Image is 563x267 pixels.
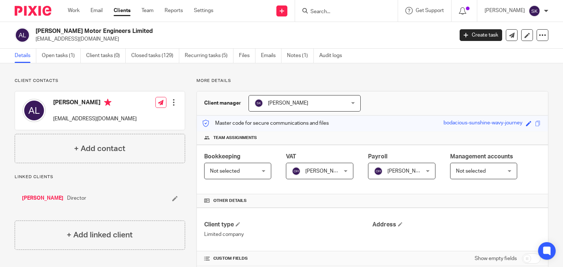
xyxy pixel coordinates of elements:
a: Client tasks (0) [86,49,126,63]
p: Master code for secure communications and files [202,120,329,127]
input: Search [310,9,376,15]
a: Open tasks (1) [42,49,81,63]
h3: Client manager [204,99,241,107]
span: Payroll [368,154,387,159]
p: Limited company [204,231,372,238]
a: Clients [114,7,130,14]
h4: CUSTOM FIELDS [204,256,372,262]
span: Other details [213,198,247,204]
label: Show empty fields [475,255,517,262]
a: Emails [261,49,281,63]
div: bodacious-sunshine-wavy-journey [444,119,522,128]
a: Audit logs [319,49,347,63]
img: svg%3E [292,167,301,176]
h4: Address [372,221,541,229]
span: Bookkeeping [204,154,240,159]
span: Not selected [210,169,240,174]
img: Pixie [15,6,51,16]
a: Work [68,7,80,14]
p: [EMAIL_ADDRESS][DOMAIN_NAME] [36,35,449,43]
span: Get Support [416,8,444,13]
h4: [PERSON_NAME] [53,99,137,108]
i: Primary [104,99,111,106]
p: [EMAIL_ADDRESS][DOMAIN_NAME] [53,115,137,123]
img: svg%3E [254,99,263,108]
img: svg%3E [15,27,30,43]
span: VAT [286,154,296,159]
a: [PERSON_NAME] [22,195,63,202]
img: svg%3E [22,99,46,122]
a: Closed tasks (129) [131,49,179,63]
span: [PERSON_NAME] [387,169,428,174]
p: More details [196,78,548,84]
span: [PERSON_NAME] [268,101,308,106]
a: Details [15,49,36,63]
span: Director [67,195,86,202]
p: Client contacts [15,78,185,84]
a: Email [91,7,103,14]
img: svg%3E [374,167,383,176]
span: [PERSON_NAME] [305,169,346,174]
a: Files [239,49,255,63]
p: [PERSON_NAME] [485,7,525,14]
a: Notes (1) [287,49,314,63]
span: Team assignments [213,135,257,141]
a: Team [141,7,154,14]
p: Linked clients [15,174,185,180]
h4: + Add contact [74,143,125,154]
a: Create task [460,29,502,41]
img: svg%3E [529,5,540,17]
a: Settings [194,7,213,14]
h4: + Add linked client [67,229,133,241]
h2: [PERSON_NAME] Motor Engineers Limited [36,27,366,35]
a: Reports [165,7,183,14]
h4: Client type [204,221,372,229]
span: Not selected [456,169,486,174]
a: Recurring tasks (5) [185,49,233,63]
span: Management accounts [450,154,513,159]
